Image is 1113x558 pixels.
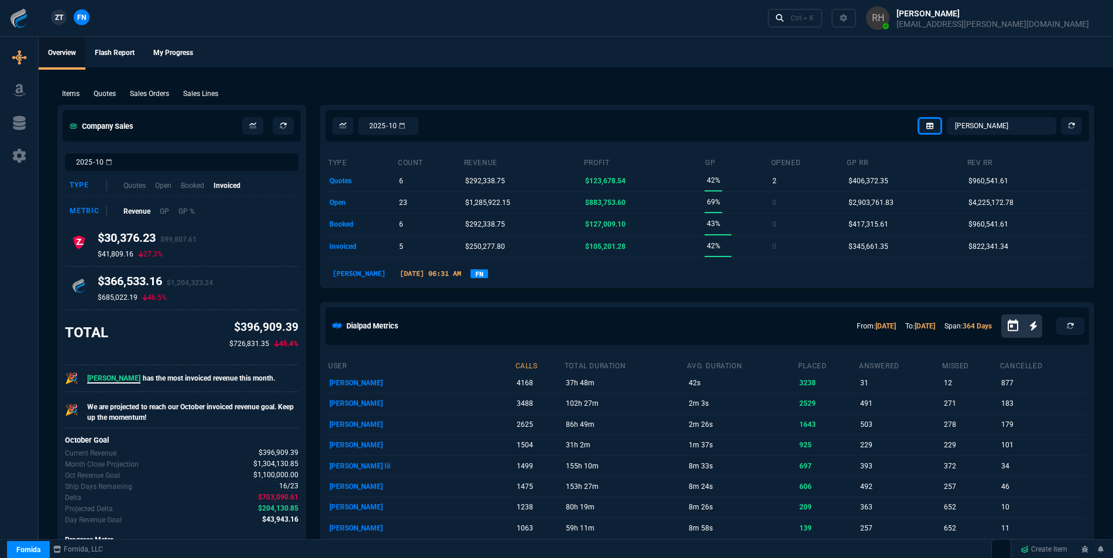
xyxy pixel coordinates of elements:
[944,395,998,412] p: 271
[65,470,120,481] p: Company Revenue Goal for Oct.
[689,416,796,433] p: 2m 26s
[269,481,299,492] p: spec.value
[1016,540,1072,558] a: Create Item
[772,216,777,232] p: 0
[860,458,940,474] p: 393
[944,499,998,515] p: 652
[328,153,397,170] th: type
[465,194,510,211] p: $1,285,922.15
[262,514,298,525] span: Delta divided by the remaining ship days.
[942,357,999,373] th: missed
[98,231,197,249] h4: $30,376.23
[1001,437,1085,453] p: 101
[329,520,513,536] p: [PERSON_NAME]
[1006,317,1029,334] button: Open calendar
[98,293,138,302] p: $685,022.19
[968,216,1008,232] p: $960,541.61
[967,153,1087,170] th: Rev RR
[1001,478,1085,495] p: 46
[65,481,132,492] p: Out of 23 ship days in Oct - there are 16 remaining.
[258,503,298,514] span: The difference between the current month's Revenue goal and projected month-end.
[517,499,562,515] p: 1238
[328,191,397,213] td: open
[470,269,488,278] a: FN
[944,458,998,474] p: 372
[791,13,814,23] div: Ctrl + K
[707,238,720,254] p: 42%
[346,320,399,331] h5: Dialpad Metrics
[142,293,167,302] p: 46.5%
[689,375,796,391] p: 42s
[849,216,888,232] p: $417,315.61
[98,274,213,293] h4: $366,533.16
[799,520,857,536] p: 139
[65,402,78,418] p: 🎉
[70,180,107,191] div: Type
[849,173,888,189] p: $406,372.35
[860,478,940,495] p: 492
[123,206,150,217] p: Revenue
[566,375,685,391] p: 37h 48m
[39,37,85,70] a: Overview
[65,459,139,470] p: Uses current month's data to project the month's close.
[144,37,202,70] a: My Progress
[585,194,626,211] p: $883,753.60
[517,520,562,536] p: 1063
[944,416,998,433] p: 278
[62,88,80,99] p: Items
[858,357,942,373] th: answered
[328,214,397,235] td: booked
[772,173,777,189] p: 2
[65,448,116,458] p: Revenue for Oct.
[566,437,685,453] p: 31h 2m
[160,235,197,244] span: $99,807.61
[707,215,720,232] p: 43%
[566,520,685,536] p: 59h 11m
[94,88,116,99] p: Quotes
[259,447,298,458] span: Revenue for Oct.
[123,180,146,191] p: Quotes
[328,235,397,257] td: invoiced
[566,458,685,474] p: 155h 10m
[905,321,935,331] p: To:
[968,173,1008,189] p: $960,541.61
[70,121,133,132] h5: Company Sales
[181,180,204,191] p: Booked
[849,194,894,211] p: $2,903,761.83
[772,194,777,211] p: 0
[798,357,858,373] th: placed
[517,458,562,474] p: 1499
[799,416,857,433] p: 1643
[329,458,513,474] p: [PERSON_NAME] Iii
[1001,416,1085,433] p: 179
[566,416,685,433] p: 86h 49m
[465,216,505,232] p: $292,338.75
[799,478,857,495] p: 606
[1001,375,1085,391] p: 877
[915,322,935,330] a: [DATE]
[328,170,397,191] td: quotes
[329,437,513,453] p: [PERSON_NAME]
[77,12,86,23] span: FN
[130,88,169,99] p: Sales Orders
[944,478,998,495] p: 257
[1001,499,1085,515] p: 10
[138,249,163,259] p: 27.3%
[229,338,269,349] p: $726,831.35
[846,153,966,170] th: GP RR
[87,374,140,384] span: [PERSON_NAME]
[399,216,403,232] p: 6
[243,470,299,481] p: spec.value
[799,458,857,474] p: 697
[566,499,685,515] p: 80h 19m
[329,375,513,391] p: [PERSON_NAME]
[397,153,463,170] th: count
[963,322,992,330] a: 364 Days
[566,478,685,495] p: 153h 27m
[944,520,998,536] p: 652
[65,436,298,445] h6: October Goal
[214,180,241,191] p: Invoiced
[771,153,847,170] th: opened
[329,499,513,515] p: [PERSON_NAME]
[585,173,626,189] p: $123,678.54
